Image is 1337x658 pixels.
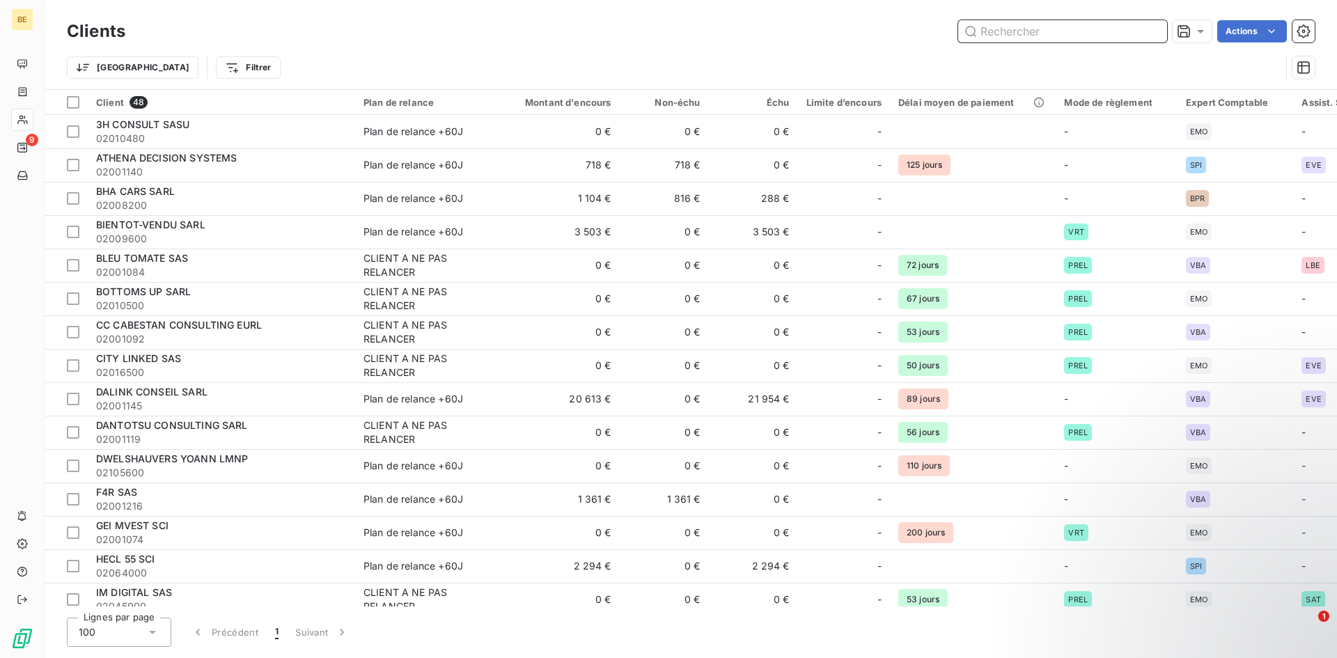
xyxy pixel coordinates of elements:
div: CLIENT A NE PAS RELANCER [363,352,492,379]
button: Suivant [287,618,357,647]
span: 02105600 [96,466,347,480]
span: 200 jours [898,522,953,543]
div: Plan de relance +60J [363,459,463,473]
span: DWELSHAUVERS YOANN LMNP [96,453,248,464]
span: 02001074 [96,533,347,547]
span: CITY LINKED SAS [96,352,181,364]
td: 0 € [709,483,798,516]
span: ATHENA DECISION SYSTEMS [96,152,237,164]
span: - [877,559,882,573]
iframe: Intercom live chat [1290,611,1323,644]
div: Plan de relance [363,97,492,108]
span: CC CABESTAN CONSULTING EURL [96,319,262,331]
td: 0 € [500,282,620,315]
span: BIENTOT-VENDU SARL [96,219,205,230]
td: 3 503 € [500,215,620,249]
span: VBA [1190,395,1206,403]
td: 2 294 € [500,549,620,583]
td: 21 954 € [709,382,798,416]
td: 1 361 € [500,483,620,516]
span: 02001216 [96,499,347,513]
span: EMO [1190,295,1207,303]
span: PREL [1068,261,1088,269]
td: 0 € [500,249,620,282]
td: 0 € [709,249,798,282]
div: CLIENT A NE PAS RELANCER [363,418,492,446]
span: - [877,325,882,339]
span: 48 [130,96,148,109]
button: 1 [267,618,287,647]
span: - [877,425,882,439]
span: PREL [1068,295,1088,303]
span: - [877,258,882,272]
td: 0 € [500,583,620,616]
span: 100 [79,625,95,639]
span: 02009600 [96,232,347,246]
span: 02001092 [96,332,347,346]
span: EMO [1190,462,1207,470]
span: 56 jours [898,422,948,443]
td: 0 € [620,516,709,549]
span: - [877,392,882,406]
div: CLIENT A NE PAS RELANCER [363,586,492,613]
td: 0 € [620,382,709,416]
span: - [1064,192,1068,204]
span: - [1064,159,1068,171]
span: - [877,125,882,139]
div: Expert Comptable [1186,97,1285,108]
button: Actions [1217,20,1287,42]
td: 0 € [500,416,620,449]
span: 53 jours [898,589,948,610]
span: 02001084 [96,265,347,279]
td: 0 € [620,282,709,315]
span: GEI MVEST SCI [96,519,169,531]
div: CLIENT A NE PAS RELANCER [363,285,492,313]
div: Plan de relance +60J [363,526,463,540]
span: IM DIGITAL SAS [96,586,172,598]
span: 1 [1318,611,1329,622]
span: PREL [1068,428,1088,437]
span: 3H CONSULT SASU [96,118,189,130]
iframe: Intercom notifications message [1058,523,1337,620]
span: 02016500 [96,366,347,379]
span: VBA [1190,328,1206,336]
div: Plan de relance +60J [363,158,463,172]
td: 0 € [620,115,709,148]
span: - [1064,460,1068,471]
span: PREL [1068,328,1088,336]
td: 718 € [620,148,709,182]
td: 1 104 € [500,182,620,215]
img: Logo LeanPay [11,627,33,650]
div: Plan de relance +60J [363,125,463,139]
div: Mode de règlement [1064,97,1169,108]
span: 02010480 [96,132,347,146]
div: Plan de relance +60J [363,191,463,205]
td: 0 € [709,115,798,148]
td: 0 € [709,282,798,315]
span: 02008200 [96,198,347,212]
span: - [1301,493,1306,505]
span: SPI [1190,161,1202,169]
span: VBA [1190,261,1206,269]
span: VBA [1190,495,1206,503]
td: 1 361 € [620,483,709,516]
span: EVE [1306,361,1321,370]
span: - [1301,326,1306,338]
span: 125 jours [898,155,951,175]
span: 9 [26,134,38,146]
td: 0 € [709,516,798,549]
span: DALINK CONSEIL SARL [96,386,208,398]
td: 718 € [500,148,620,182]
span: - [1301,226,1306,237]
span: F4R SAS [96,486,137,498]
td: 0 € [620,249,709,282]
td: 0 € [620,416,709,449]
span: DANTOTSU CONSULTING SARL [96,419,248,431]
span: 67 jours [898,288,948,309]
span: - [1301,426,1306,438]
span: 02001145 [96,399,347,413]
span: - [877,459,882,473]
button: [GEOGRAPHIC_DATA] [67,56,198,79]
div: Échu [717,97,790,108]
span: - [1064,493,1068,505]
